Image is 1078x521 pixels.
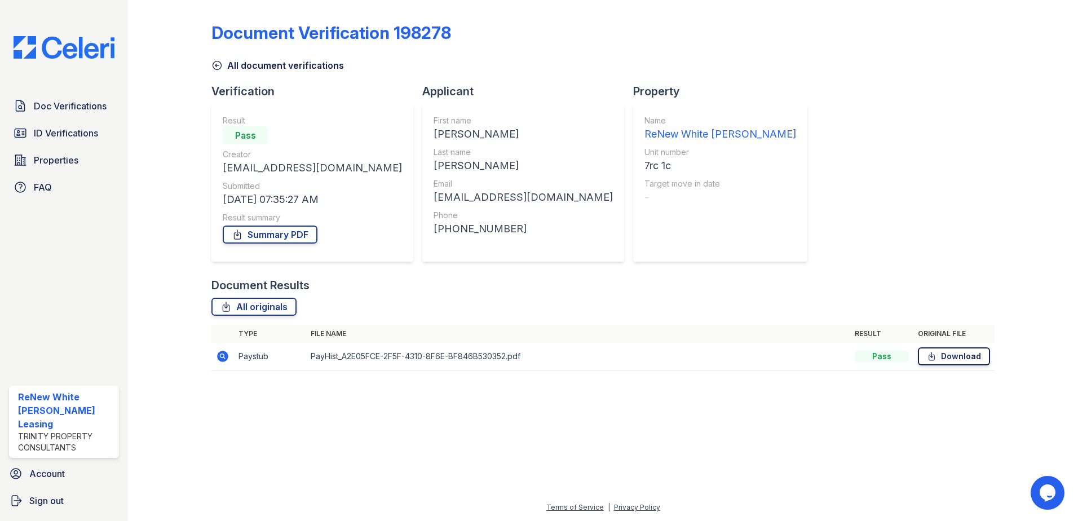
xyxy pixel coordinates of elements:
[211,83,422,99] div: Verification
[913,325,995,343] th: Original file
[434,115,613,126] div: First name
[306,343,850,370] td: PayHist_A2E05FCE-2F5F-4310-8F6E-BF846B530352.pdf
[644,126,796,142] div: ReNew White [PERSON_NAME]
[18,431,114,453] div: Trinity Property Consultants
[18,390,114,431] div: ReNew White [PERSON_NAME] Leasing
[223,212,402,223] div: Result summary
[434,210,613,221] div: Phone
[434,147,613,158] div: Last name
[644,147,796,158] div: Unit number
[644,115,796,126] div: Name
[211,298,297,316] a: All originals
[9,95,119,117] a: Doc Verifications
[211,277,310,293] div: Document Results
[29,467,65,480] span: Account
[614,503,660,511] a: Privacy Policy
[223,192,402,207] div: [DATE] 07:35:27 AM
[9,149,119,171] a: Properties
[644,158,796,174] div: 7rc 1c
[434,221,613,237] div: [PHONE_NUMBER]
[9,176,119,198] a: FAQ
[29,494,64,507] span: Sign out
[223,115,402,126] div: Result
[223,226,317,244] a: Summary PDF
[34,99,107,113] span: Doc Verifications
[434,178,613,189] div: Email
[5,36,123,59] img: CE_Logo_Blue-a8612792a0a2168367f1c8372b55b34899dd931a85d93a1a3d3e32e68fde9ad4.png
[9,122,119,144] a: ID Verifications
[5,489,123,512] a: Sign out
[422,83,633,99] div: Applicant
[223,180,402,192] div: Submitted
[211,59,344,72] a: All document verifications
[34,126,98,140] span: ID Verifications
[306,325,850,343] th: File name
[644,189,796,205] div: -
[546,503,604,511] a: Terms of Service
[434,189,613,205] div: [EMAIL_ADDRESS][DOMAIN_NAME]
[633,83,816,99] div: Property
[234,325,306,343] th: Type
[234,343,306,370] td: Paystub
[918,347,990,365] a: Download
[5,462,123,485] a: Account
[223,126,268,144] div: Pass
[1031,476,1067,510] iframe: chat widget
[644,178,796,189] div: Target move in date
[34,180,52,194] span: FAQ
[223,149,402,160] div: Creator
[34,153,78,167] span: Properties
[855,351,909,362] div: Pass
[211,23,451,43] div: Document Verification 198278
[608,503,610,511] div: |
[644,115,796,142] a: Name ReNew White [PERSON_NAME]
[434,158,613,174] div: [PERSON_NAME]
[223,160,402,176] div: [EMAIL_ADDRESS][DOMAIN_NAME]
[850,325,913,343] th: Result
[434,126,613,142] div: [PERSON_NAME]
